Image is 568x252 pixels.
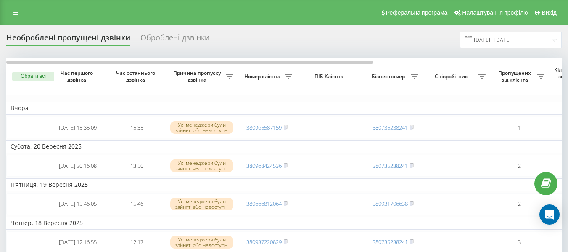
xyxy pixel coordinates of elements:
td: [DATE] 20:16:08 [48,155,107,177]
a: 380735238241 [373,162,408,170]
td: [DATE] 15:46:05 [48,193,107,215]
td: 1 [490,117,549,139]
div: Усі менеджери були зайняті або недоступні [170,198,233,210]
a: 380937220829 [246,238,282,246]
span: ПІБ Клієнта [304,73,357,80]
td: 2 [490,193,549,215]
td: 13:50 [107,155,166,177]
a: 380666812064 [246,200,282,207]
td: 15:46 [107,193,166,215]
a: 380968424536 [246,162,282,170]
a: 380931706638 [373,200,408,207]
td: [DATE] 15:35:09 [48,117,107,139]
div: Усі менеджери були зайняті або недоступні [170,121,233,134]
span: Співробітник [427,73,478,80]
div: Усі менеджери були зайняті або недоступні [170,159,233,172]
span: Реферальна програма [386,9,448,16]
span: Налаштування профілю [462,9,528,16]
span: Вихід [542,9,557,16]
span: Час останнього дзвінка [114,70,159,83]
span: Час першого дзвінка [55,70,100,83]
span: Пропущених від клієнта [494,70,537,83]
span: Причина пропуску дзвінка [170,70,226,83]
a: 380735238241 [373,124,408,131]
div: Оброблені дзвінки [140,33,209,46]
a: 380965587159 [246,124,282,131]
div: Open Intercom Messenger [539,204,560,225]
button: Обрати всі [12,72,54,81]
span: Бізнес номер [368,73,411,80]
div: Усі менеджери були зайняті або недоступні [170,236,233,249]
a: 380735238241 [373,238,408,246]
div: Необроблені пропущені дзвінки [6,33,130,46]
span: Номер клієнта [242,73,285,80]
td: 15:35 [107,117,166,139]
td: 2 [490,155,549,177]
